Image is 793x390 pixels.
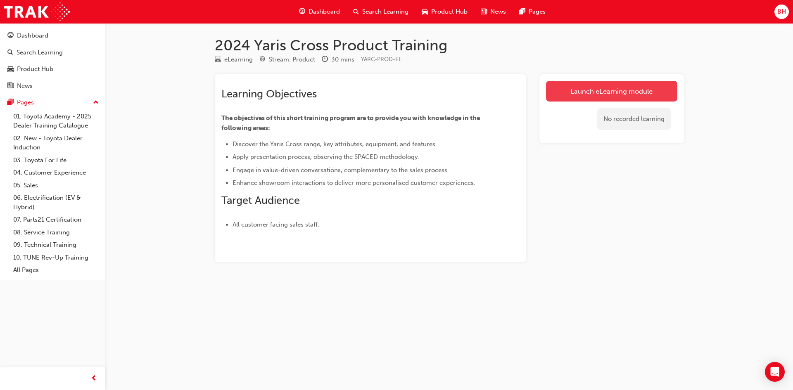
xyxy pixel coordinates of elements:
div: News [17,81,33,91]
div: Stream [259,54,315,65]
span: clock-icon [322,56,328,64]
a: search-iconSearch Learning [347,3,415,20]
img: Trak [4,2,70,21]
h1: 2024 Yaris Cross Product Training [215,36,684,54]
div: Pages [17,98,34,107]
a: All Pages [10,264,102,277]
span: Pages [529,7,546,17]
div: Duration [322,54,354,65]
span: Target Audience [221,194,300,207]
span: car-icon [7,66,14,73]
span: learningResourceType_ELEARNING-icon [215,56,221,64]
span: search-icon [353,7,359,17]
a: 02. New - Toyota Dealer Induction [10,132,102,154]
button: DashboardSearch LearningProduct HubNews [3,26,102,95]
a: guage-iconDashboard [292,3,347,20]
a: Launch eLearning module [546,81,677,102]
span: pages-icon [7,99,14,106]
a: News [3,78,102,94]
a: news-iconNews [474,3,513,20]
div: Search Learning [17,48,63,57]
a: 04. Customer Experience [10,166,102,179]
a: 06. Electrification (EV & Hybrid) [10,191,102,213]
a: 07. Parts21 Certification [10,213,102,226]
span: Enhance showroom interactions to deliver more personalised customer experiences. [233,179,475,187]
a: Product Hub [3,61,102,77]
span: Engage in value-driven conversations, complementary to the sales process. [233,166,449,174]
span: All customer facing sales staff. [233,221,319,228]
span: Product Hub [431,7,468,17]
span: news-icon [481,7,487,17]
span: news-icon [7,83,14,90]
span: car-icon [422,7,428,17]
span: The objectives of this short training program are to provide you with knowledge in the following ... [221,114,481,132]
div: Stream: Product [269,55,315,64]
div: Dashboard [17,31,48,40]
div: eLearning [224,55,253,64]
div: Type [215,54,253,65]
span: pages-icon [519,7,525,17]
button: BH [774,5,789,19]
span: Search Learning [362,7,408,17]
div: Open Intercom Messenger [765,362,785,382]
span: Dashboard [309,7,340,17]
span: up-icon [93,97,99,108]
div: 30 mins [331,55,354,64]
span: target-icon [259,56,266,64]
span: prev-icon [91,373,97,384]
span: Apply presentation process, observing the SPACED methodology. [233,153,420,161]
a: 03. Toyota For Life [10,154,102,167]
a: car-iconProduct Hub [415,3,474,20]
span: Learning resource code [361,56,401,63]
span: guage-icon [299,7,305,17]
a: pages-iconPages [513,3,552,20]
a: 08. Service Training [10,226,102,239]
a: 01. Toyota Academy - 2025 Dealer Training Catalogue [10,110,102,132]
a: 09. Technical Training [10,239,102,251]
button: Pages [3,95,102,110]
a: 05. Sales [10,179,102,192]
div: No recorded learning [597,108,671,130]
span: Discover the Yaris Cross range, key attributes, equipment, and features. [233,140,437,148]
a: Dashboard [3,28,102,43]
span: News [490,7,506,17]
span: search-icon [7,49,13,57]
span: Learning Objectives [221,87,317,100]
span: guage-icon [7,32,14,40]
a: Search Learning [3,45,102,60]
span: BH [777,7,786,17]
a: 10. TUNE Rev-Up Training [10,251,102,264]
div: Product Hub [17,64,53,74]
